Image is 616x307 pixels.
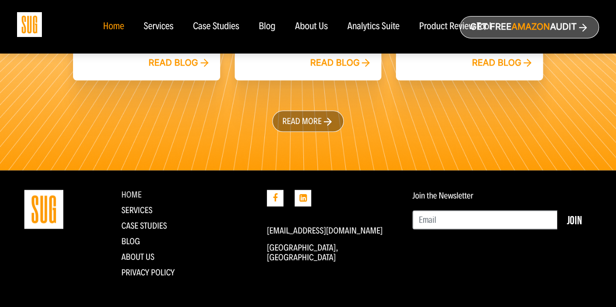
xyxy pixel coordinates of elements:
label: Join the Newsletter [412,191,473,200]
img: Straight Up Growth [24,190,63,229]
a: Read more [272,110,344,132]
a: Blog [121,236,140,247]
a: Services [144,21,173,32]
a: Case Studies [193,21,239,32]
a: [EMAIL_ADDRESS][DOMAIN_NAME] [267,225,383,236]
a: Home [121,189,142,200]
a: Privacy Policy [121,267,175,278]
a: CASE STUDIES [121,220,167,231]
span: Amazon [511,22,550,32]
div: Read blog [310,58,372,69]
a: Product Review Tool [419,21,491,32]
button: Join [557,210,592,230]
a: Services [121,205,152,216]
a: Home [103,21,124,32]
div: Read blog [472,58,534,69]
a: Blog [259,21,276,32]
a: About Us [121,252,154,262]
a: Analytics Suite [347,21,399,32]
img: Sug [17,12,42,37]
a: About Us [295,21,328,32]
a: Get freeAmazonAudit [460,16,599,38]
input: Email [412,210,558,230]
div: Read blog [149,58,210,69]
p: [GEOGRAPHIC_DATA], [GEOGRAPHIC_DATA] [267,243,398,262]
